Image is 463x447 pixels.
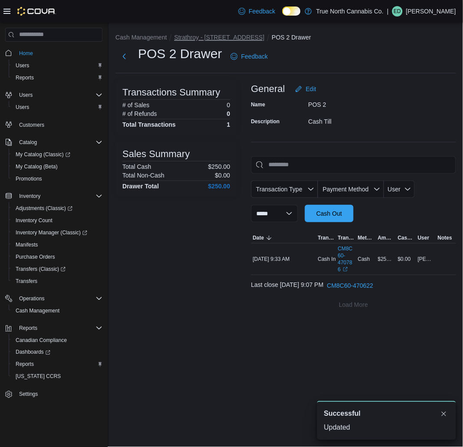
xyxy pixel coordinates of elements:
span: Manifests [16,241,38,248]
span: Transfers [12,276,103,286]
div: $0.00 [396,254,416,264]
h6: # of Sales [122,102,149,108]
div: POS 2 [308,98,425,108]
a: My Catalog (Beta) [12,161,61,172]
a: Dashboards [12,347,54,358]
span: Home [16,48,103,59]
span: [US_STATE] CCRS [16,373,61,380]
span: Date [253,234,264,241]
span: Reports [12,72,103,83]
span: Cash Back [398,234,414,241]
span: Manifests [12,240,103,250]
span: Users [16,90,103,100]
button: Users [2,89,106,101]
span: Feedback [249,7,275,16]
span: Amount [378,234,394,241]
span: ED [394,6,401,16]
nav: An example of EuiBreadcrumbs [116,33,456,43]
button: Date [251,233,316,243]
a: Dashboards [9,346,106,358]
span: Notes [438,234,452,241]
button: User [416,233,436,243]
button: Canadian Compliance [9,334,106,346]
a: Feedback [227,48,271,65]
p: $250.00 [208,163,230,170]
span: Inventory Manager (Classic) [16,229,87,236]
button: Reports [16,323,41,333]
span: Promotions [16,175,42,182]
button: Cash Management [9,305,106,317]
span: Inventory [16,191,103,201]
div: Eric Deber [392,6,403,16]
h6: # of Refunds [122,110,157,117]
a: Cash Management [12,306,63,316]
a: Reports [12,359,37,370]
span: Dashboards [16,349,50,356]
span: Operations [16,293,103,304]
span: My Catalog (Beta) [16,163,58,170]
button: Inventory Count [9,214,106,227]
span: Cash [358,256,370,263]
div: Last close [DATE] 9:07 PM [251,277,456,294]
p: [PERSON_NAME] [406,6,456,16]
button: User [384,181,415,198]
a: Customers [16,120,48,130]
button: Users [16,90,36,100]
label: Name [251,101,265,108]
span: Cash Out [316,209,342,218]
span: Transfers (Classic) [12,264,103,274]
span: Reports [12,359,103,370]
span: [PERSON_NAME] [418,256,434,263]
div: [DATE] 9:33 AM [251,254,316,264]
span: Adjustments (Classic) [16,205,73,212]
button: Catalog [16,137,40,148]
button: Edit [292,80,320,98]
span: Reports [16,361,34,368]
h6: Total Non-Cash [122,172,165,179]
button: Transfers [9,275,106,287]
a: Feedback [235,3,279,20]
label: Description [251,118,280,125]
h4: 1 [227,121,230,128]
div: Cash Till [308,115,425,125]
span: Feedback [241,52,268,61]
a: My Catalog (Classic) [9,148,106,161]
span: Transaction Type [318,234,334,241]
a: CM8C60-470786External link [338,245,354,273]
button: Notes [436,233,456,243]
button: Load More [251,296,456,313]
span: Edit [306,85,316,93]
button: Home [2,47,106,59]
span: Successful [324,409,360,419]
span: Reports [16,323,103,333]
button: Reports [9,72,106,84]
input: Dark Mode [282,7,301,16]
a: Promotions [12,174,46,184]
span: User [418,234,430,241]
a: Inventory Manager (Classic) [9,227,106,239]
span: Canadian Compliance [16,337,67,344]
span: Inventory Count [16,217,53,224]
svg: External link [343,267,348,272]
span: Purchase Orders [16,253,55,260]
div: Notification [324,409,449,419]
a: Inventory Manager (Classic) [12,227,91,238]
span: Users [12,102,103,112]
button: Reports [2,322,106,334]
a: Users [12,60,33,71]
span: Operations [19,295,45,302]
a: Users [12,102,33,112]
span: Load More [339,300,368,309]
h4: Drawer Total [122,183,159,190]
button: Cash Back [396,233,416,243]
button: Purchase Orders [9,251,106,263]
h1: POS 2 Drawer [138,45,222,62]
p: $0.00 [215,172,230,179]
button: Method [356,233,376,243]
button: Payment Method [318,181,384,198]
span: Inventory [19,193,40,200]
span: $250.00 [378,256,394,263]
button: Inventory [16,191,44,201]
a: Home [16,48,36,59]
